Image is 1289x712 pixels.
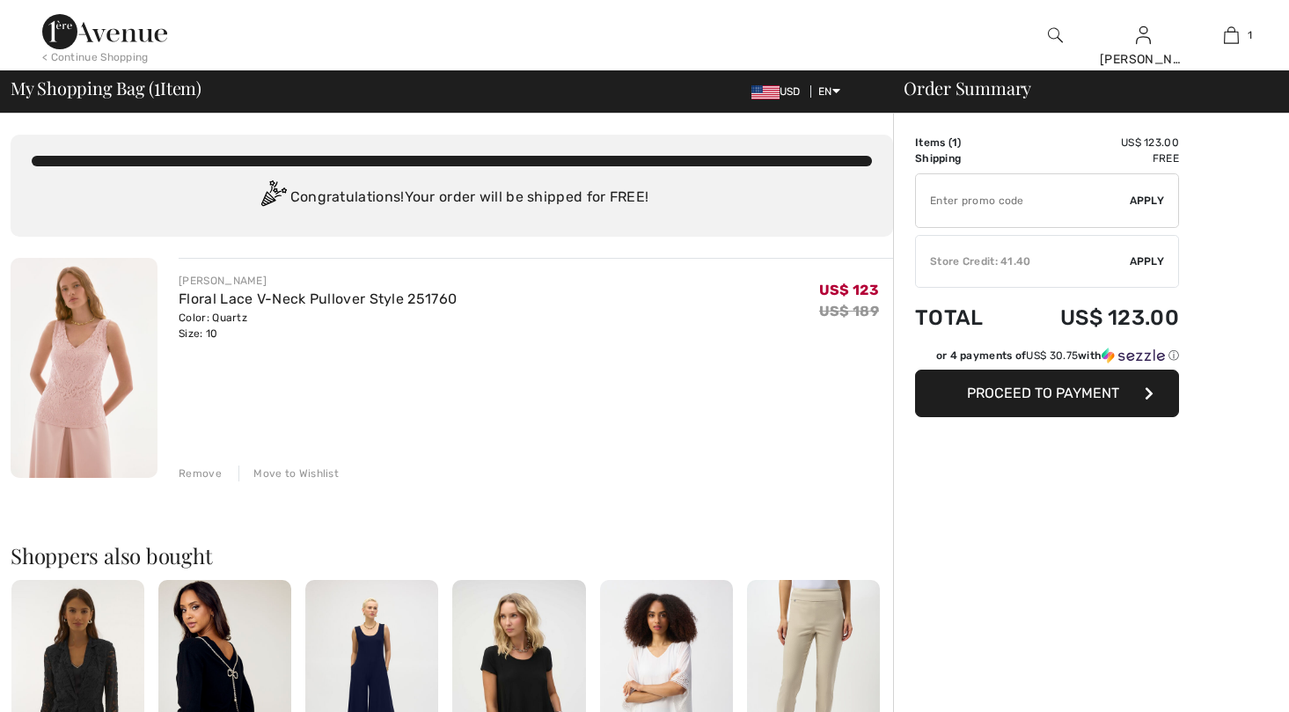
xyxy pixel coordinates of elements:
[32,180,872,216] div: Congratulations! Your order will be shipped for FREE!
[915,348,1179,370] div: or 4 payments ofUS$ 30.75withSezzle Click to learn more about Sezzle
[751,85,808,98] span: USD
[1177,659,1271,703] iframe: Opens a widget where you can chat to one of our agents
[819,303,879,319] s: US$ 189
[179,310,457,341] div: Color: Quartz Size: 10
[915,370,1179,417] button: Proceed to Payment
[1224,25,1239,46] img: My Bag
[1102,348,1165,363] img: Sezzle
[751,85,780,99] img: US Dollar
[1188,25,1274,46] a: 1
[1136,25,1151,46] img: My Info
[1130,193,1165,209] span: Apply
[42,14,167,49] img: 1ère Avenue
[915,288,1011,348] td: Total
[819,282,879,298] span: US$ 123
[915,150,1011,166] td: Shipping
[1026,349,1078,362] span: US$ 30.75
[916,174,1130,227] input: Promo code
[883,79,1278,97] div: Order Summary
[179,273,457,289] div: [PERSON_NAME]
[1048,25,1063,46] img: search the website
[238,466,339,481] div: Move to Wishlist
[154,75,160,98] span: 1
[1011,150,1179,166] td: Free
[11,79,201,97] span: My Shopping Bag ( Item)
[952,136,957,149] span: 1
[11,258,157,478] img: Floral Lace V-Neck Pullover Style 251760
[915,135,1011,150] td: Items ( )
[255,180,290,216] img: Congratulation2.svg
[1011,135,1179,150] td: US$ 123.00
[1248,27,1252,43] span: 1
[179,290,457,307] a: Floral Lace V-Neck Pullover Style 251760
[1136,26,1151,43] a: Sign In
[818,85,840,98] span: EN
[967,385,1119,401] span: Proceed to Payment
[936,348,1179,363] div: or 4 payments of with
[179,466,222,481] div: Remove
[11,545,893,566] h2: Shoppers also bought
[1100,50,1186,69] div: [PERSON_NAME]
[1130,253,1165,269] span: Apply
[916,253,1130,269] div: Store Credit: 41.40
[42,49,149,65] div: < Continue Shopping
[1011,288,1179,348] td: US$ 123.00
